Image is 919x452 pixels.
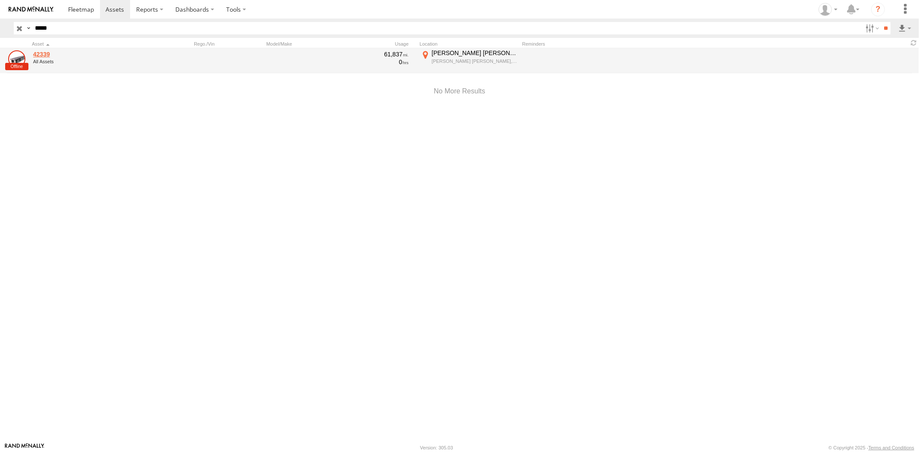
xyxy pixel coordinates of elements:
[909,39,919,47] span: Refresh
[432,49,517,57] div: [PERSON_NAME] [PERSON_NAME]
[420,41,519,47] div: Location
[420,445,453,450] div: Version: 305.03
[897,22,912,34] label: Export results as...
[9,6,53,12] img: rand-logo.svg
[266,41,344,47] div: Model/Make
[349,50,409,58] div: 61,837
[32,41,153,47] div: Click to Sort
[829,445,914,450] div: © Copyright 2025 -
[871,3,885,16] i: ?
[5,443,44,452] a: Visit our Website
[194,41,263,47] div: Rego./Vin
[349,58,409,66] div: 0
[8,50,25,68] a: View Asset Details
[869,445,914,450] a: Terms and Conditions
[522,41,660,47] div: Reminders
[347,41,416,47] div: Usage
[33,50,151,58] a: 42339
[862,22,881,34] label: Search Filter Options
[33,59,151,64] div: undefined
[420,49,519,72] label: Click to View Current Location
[432,58,517,64] div: [PERSON_NAME] [PERSON_NAME],Coah
[816,3,841,16] div: Victor Sanchez
[25,22,32,34] label: Search Query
